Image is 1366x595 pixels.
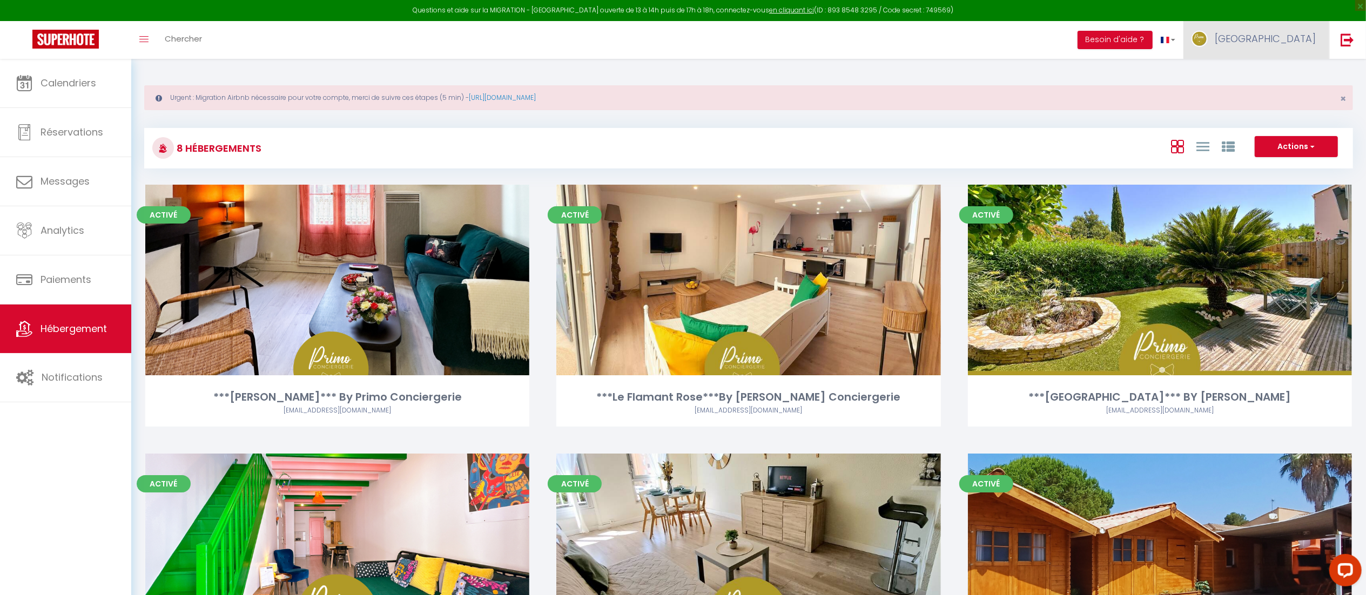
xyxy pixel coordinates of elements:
span: Activé [137,206,191,224]
a: Editer [1127,538,1192,560]
button: Close [1340,94,1346,104]
a: Vue par Groupe [1222,137,1235,155]
span: Activé [137,475,191,492]
a: Editer [1127,269,1192,290]
span: Chercher [165,33,202,44]
span: Messages [41,174,90,188]
span: Activé [548,475,602,492]
a: Chercher [157,21,210,59]
iframe: LiveChat chat widget [1321,550,1366,595]
span: Réservations [41,125,103,139]
a: [URL][DOMAIN_NAME] [469,93,536,102]
img: Super Booking [32,30,99,49]
button: Besoin d'aide ? [1078,31,1153,49]
div: ***[PERSON_NAME]*** By Primo Conciergerie [145,389,529,405]
div: ***[GEOGRAPHIC_DATA]*** BY [PERSON_NAME] [968,389,1352,405]
span: Hébergement [41,322,107,335]
div: ***Le Flamant Rose***By [PERSON_NAME] Conciergerie [556,389,940,405]
span: [GEOGRAPHIC_DATA] [1215,32,1316,45]
button: Actions [1255,136,1338,158]
img: logout [1341,33,1354,46]
div: Urgent : Migration Airbnb nécessaire pour votre compte, merci de suivre ces étapes (5 min) - [144,85,1353,110]
span: Notifications [42,370,103,384]
div: Airbnb [968,405,1352,416]
span: Activé [959,475,1013,492]
span: × [1340,92,1346,105]
span: Calendriers [41,76,96,90]
h3: 8 Hébergements [174,136,261,160]
span: Paiements [41,273,91,286]
a: Editer [305,269,370,290]
a: Editer [716,269,781,290]
a: Editer [305,538,370,560]
a: Vue en Liste [1196,137,1209,155]
div: Airbnb [556,405,940,416]
a: en cliquant ici [769,5,814,15]
a: Editer [716,538,781,560]
div: Airbnb [145,405,529,416]
span: Activé [548,206,602,224]
a: Vue en Box [1171,137,1184,155]
span: Activé [959,206,1013,224]
img: ... [1192,31,1208,47]
span: Analytics [41,224,84,237]
a: ... [GEOGRAPHIC_DATA] [1183,21,1329,59]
